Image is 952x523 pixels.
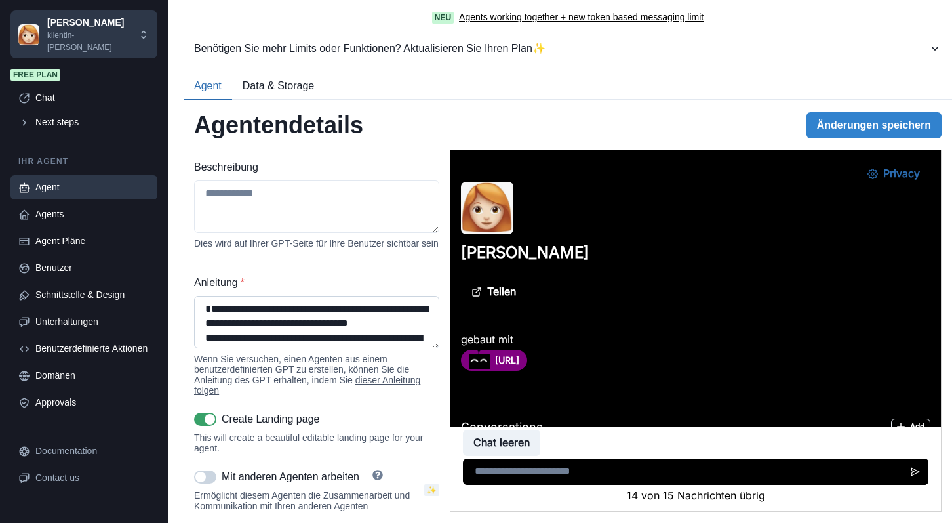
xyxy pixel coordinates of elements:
button: Benötigen Sie mehr Limits oder Funktionen? Aktualisieren Sie Ihren Plan✨ [184,35,952,62]
button: Änderungen speichern [806,112,942,138]
button: Chakra UI[PERSON_NAME]klientin-[PERSON_NAME] [10,10,157,58]
h2: Agentendetails [194,111,363,139]
div: Ermöglicht diesem Agenten die Zusammenarbeit und Kommunikation mit Ihren anderen Agenten [194,490,419,511]
div: Domänen [35,369,149,383]
iframe: Agent Chat [450,150,941,511]
a: dieser Anleitung folgen [194,375,420,396]
label: Beschreibung [194,159,431,175]
div: Contact us [35,471,149,485]
div: Benutzer [35,261,149,275]
p: Mit anderen Agenten arbeiten [222,469,359,485]
div: Wenn Sie versuchen, einen Agenten aus einem benutzerdefinierten GPT zu erstellen, können Sie die ... [194,354,439,396]
div: Benutzerdefinierte Aktionen [35,342,149,356]
div: Approvals [35,396,149,409]
div: Agent Pläne [35,234,149,248]
button: Data & Storage [232,73,325,100]
div: Documentation [35,444,149,458]
button: Send message [452,308,478,335]
p: 14 von 15 Nachrichten übrig [12,337,479,353]
div: Chat [35,91,149,105]
img: Chakra UI [18,24,39,45]
div: Next steps [35,115,149,129]
button: Agent [184,73,232,100]
label: Anleitung [194,275,431,291]
a: Agents working together + new token based messaging limit [459,10,704,24]
span: ✨ [424,484,439,496]
div: Agent [35,180,149,194]
div: Schnittstelle & Design [35,288,149,302]
span: Free plan [10,69,60,81]
a: Documentation [10,439,157,463]
a: Help [365,469,391,485]
button: Help [365,470,391,480]
p: Create Landing page [222,411,319,427]
p: klientin-[PERSON_NAME] [47,30,138,53]
div: This will create a beautiful editable landing page for your agent. [194,432,439,453]
div: Benötigen Sie mehr Limits oder Funktionen? Aktualisieren Sie Ihren Plan ✨ [194,41,928,56]
div: Dies wird auf Ihrer GPT-Seite für Ihre Benutzer sichtbar sein [194,238,439,249]
div: Unterhaltungen [35,315,149,329]
p: [PERSON_NAME] [47,16,138,30]
p: Ihr Agent [10,156,157,167]
button: Privacy Settings [407,10,480,37]
span: Neu [432,12,454,24]
div: Agents [35,207,149,221]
